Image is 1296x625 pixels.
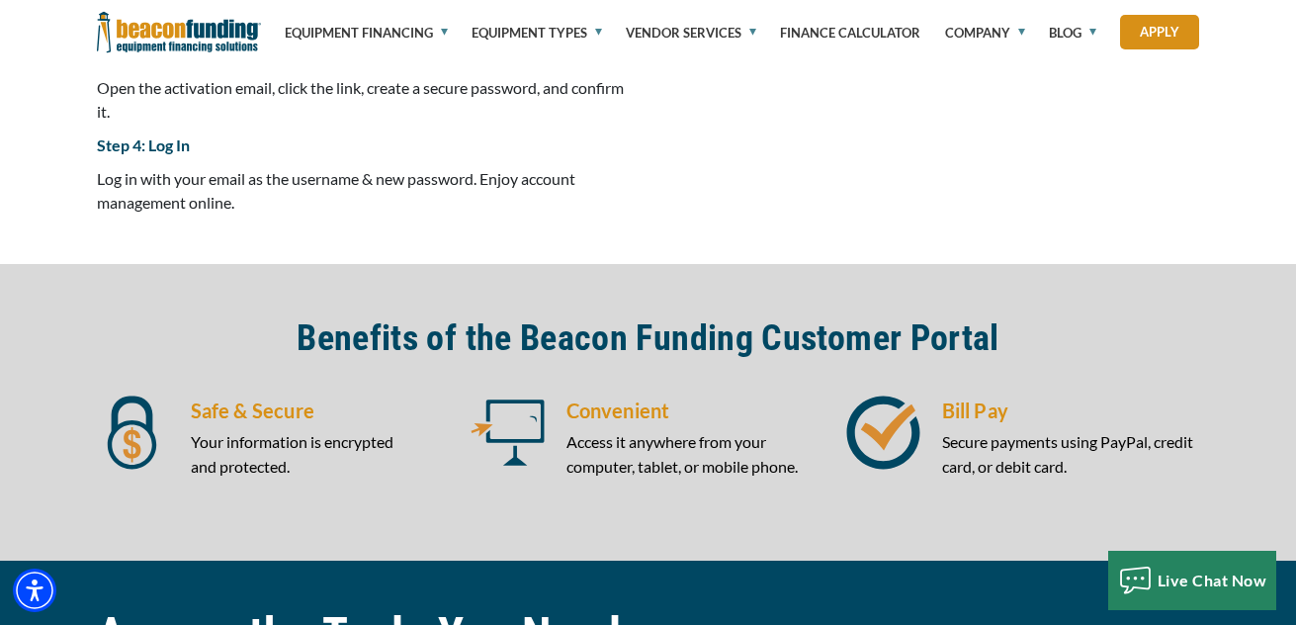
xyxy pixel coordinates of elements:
[942,432,1193,476] span: Secure payments using PayPal, credit card, or debit card.
[97,135,190,154] strong: Step 4: Log In
[191,396,449,425] h5: Safe & Secure
[13,569,56,612] div: Accessibility Menu
[97,76,637,124] p: Open the activation email, click the link, create a secure password, and confirm it.
[97,167,637,215] p: Log in with your email as the username & new password. Enjoy account management online.
[1158,571,1267,589] span: Live Chat Now
[1120,15,1199,49] a: Apply
[97,315,1200,361] h2: Benefits of the Beacon Funding Customer Portal
[942,396,1200,425] h5: Bill Pay
[566,396,824,425] h5: Convenient
[1108,551,1277,610] button: Live Chat Now
[566,432,798,476] span: Access it anywhere from your computer, tablet, or mobile phone.
[191,432,393,476] span: Your information is encrypted and protected.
